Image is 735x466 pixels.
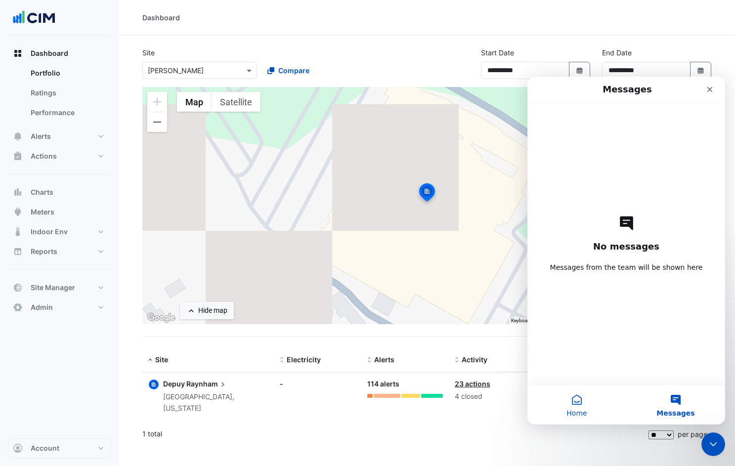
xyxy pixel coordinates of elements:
div: Hide map [198,305,227,316]
div: 114 alerts [367,379,443,390]
img: site-pin-selected.svg [416,182,438,206]
label: End Date [602,47,632,58]
button: Indoor Env [8,222,111,242]
img: Company Logo [12,8,56,28]
app-icon: Alerts [13,131,23,141]
app-icon: Dashboard [13,48,23,58]
div: Dashboard [8,63,111,127]
button: Zoom in [147,92,167,112]
button: Account [8,438,111,458]
button: Show street map [177,92,212,112]
button: Compare [261,62,316,79]
button: Reports [8,242,111,261]
div: 4 closed [455,391,530,402]
span: Admin [31,302,53,312]
button: Actions [8,146,111,166]
iframe: Intercom live chat [701,432,725,456]
button: Charts [8,182,111,202]
span: Alerts [374,355,394,364]
div: 1 total [142,422,647,446]
app-icon: Actions [13,151,23,161]
fa-icon: Select Date [575,66,584,75]
span: Depuy [163,380,185,388]
button: Dashboard [8,43,111,63]
div: - [280,379,355,389]
a: Click to see this area on Google Maps [145,311,177,324]
span: Indoor Env [31,227,68,237]
app-icon: Charts [13,187,23,197]
button: Site Manager [8,278,111,297]
app-icon: Admin [13,302,23,312]
button: Keyboard shortcuts [511,317,554,324]
button: Zoom out [147,112,167,132]
button: Show satellite imagery [212,92,260,112]
span: Site [155,355,168,364]
span: Activity [462,355,487,364]
span: Compare [278,65,309,76]
label: Site [142,47,155,58]
span: Charts [31,187,53,197]
app-icon: Reports [13,247,23,256]
span: Electricity [287,355,321,364]
span: Reports [31,247,57,256]
a: Ratings [23,83,111,103]
span: Site Manager [31,283,75,293]
app-icon: Meters [13,207,23,217]
a: 23 actions [455,380,490,388]
button: Admin [8,297,111,317]
button: Alerts [8,127,111,146]
span: per page [678,430,707,438]
div: Dashboard [142,12,180,23]
span: Raynham [186,379,228,389]
span: Actions [31,151,57,161]
iframe: Intercom live chat [527,77,725,424]
button: Hide map [180,302,234,319]
span: Dashboard [31,48,68,58]
div: [GEOGRAPHIC_DATA], [US_STATE] [163,391,268,414]
img: Google [145,311,177,324]
button: Meters [8,202,111,222]
app-icon: Indoor Env [13,227,23,237]
fa-icon: Select Date [696,66,705,75]
label: Start Date [481,47,514,58]
span: Meters [31,207,54,217]
app-icon: Site Manager [13,283,23,293]
span: Alerts [31,131,51,141]
span: Account [31,443,59,453]
a: Performance [23,103,111,123]
a: Portfolio [23,63,111,83]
